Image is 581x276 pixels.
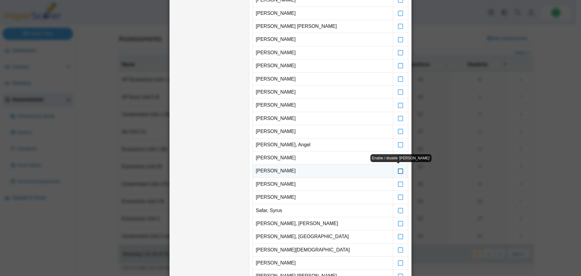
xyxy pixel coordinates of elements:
td: [PERSON_NAME] [253,178,393,191]
td: [PERSON_NAME], Angel [253,138,393,151]
td: [PERSON_NAME] [253,151,393,165]
td: Safar, Syrus [253,204,393,217]
td: [PERSON_NAME] [253,7,393,20]
td: [PERSON_NAME] [253,125,393,138]
td: [PERSON_NAME] [253,33,393,46]
td: [PERSON_NAME] [253,59,393,72]
td: [PERSON_NAME] [253,165,393,178]
td: [PERSON_NAME], [PERSON_NAME] [253,217,393,230]
td: [PERSON_NAME], [GEOGRAPHIC_DATA] [253,230,393,243]
td: [PERSON_NAME] [253,191,393,204]
td: [PERSON_NAME] [253,73,393,86]
td: [PERSON_NAME] [253,86,393,99]
td: [PERSON_NAME] [253,257,393,270]
td: [PERSON_NAME] [PERSON_NAME] [253,20,393,33]
div: Enable / disable '[PERSON_NAME]' [370,154,432,162]
td: [PERSON_NAME] [253,112,393,125]
td: [PERSON_NAME] [253,46,393,59]
td: [PERSON_NAME][DEMOGRAPHIC_DATA] [253,244,393,257]
td: [PERSON_NAME] [253,99,393,112]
